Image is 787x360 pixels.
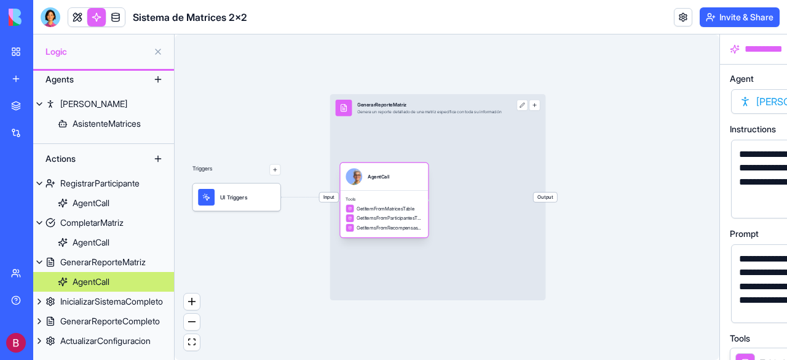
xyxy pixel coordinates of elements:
h1: Sistema de Matrices 2x2 [133,10,247,25]
span: Prompt [730,230,759,238]
div: InicializarSistemaCompleto [60,295,163,308]
div: UI Triggers [192,183,280,211]
a: RegistrarParticipante [33,174,174,193]
button: fit view [184,334,200,351]
div: AsistenteMatrices [73,118,141,130]
span: GetItemsFromParticipantesTable [357,215,422,222]
div: GenerarReporteMatriz [60,256,146,268]
div: AgentCall [73,276,109,288]
a: [PERSON_NAME] [33,94,174,114]
div: Triggers [192,142,280,211]
a: InicializarSistemaCompleto [33,292,174,311]
button: zoom out [184,314,200,330]
button: Invite & Share [700,7,780,27]
a: GenerarReporteCompleto [33,311,174,331]
a: GenerarReporteMatriz [33,252,174,272]
div: RegistrarParticipante [60,177,140,190]
span: Logic [45,46,148,58]
span: GetItemFromMatricesTable [357,205,414,212]
span: Input [319,193,338,202]
div: GenerarReporteCompleto [60,315,160,327]
img: logo [9,9,85,26]
div: AgentCall [368,173,389,180]
p: Triggers [192,164,212,175]
a: ActualizarConfiguracion [33,331,174,351]
div: ActualizarConfiguracion [60,335,151,347]
div: GenerarReporteMatriz [357,101,502,108]
div: Actions [39,149,138,169]
span: Tools [346,196,422,202]
a: AgentCall [33,272,174,292]
div: AgentCall [73,197,109,209]
a: AgentCall [33,193,174,213]
span: Agent [730,74,754,83]
a: AgentCall [33,233,174,252]
div: Genera un reporte detallado de una matriz específica con toda su información [357,110,502,115]
span: UI Triggers [220,193,247,201]
span: Instructions [730,125,776,134]
div: CompletarMatriz [60,217,124,229]
span: Tools [730,334,750,343]
div: AgentCall [73,236,109,249]
button: zoom in [184,294,200,310]
a: AsistenteMatrices [33,114,174,134]
div: [PERSON_NAME] [60,98,127,110]
div: Agents [39,70,138,89]
a: CompletarMatriz [33,213,174,233]
span: GetItemsFromRecompensasTable [357,225,422,231]
span: Output [534,193,558,202]
img: ACg8ocISMEiQCLcJ71frT0EY_71VzGzDgFW27OOKDRUYqcdF0T-PMQ=s96-c [6,333,26,353]
div: InputGenerarReporteMatrizGenera un reporte detallado de una matriz específica con toda su informa... [330,94,546,300]
div: AgentCallToolsGetItemFromMatricesTableGetItemsFromParticipantesTableGetItemsFromRecompensasTable [340,163,428,238]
